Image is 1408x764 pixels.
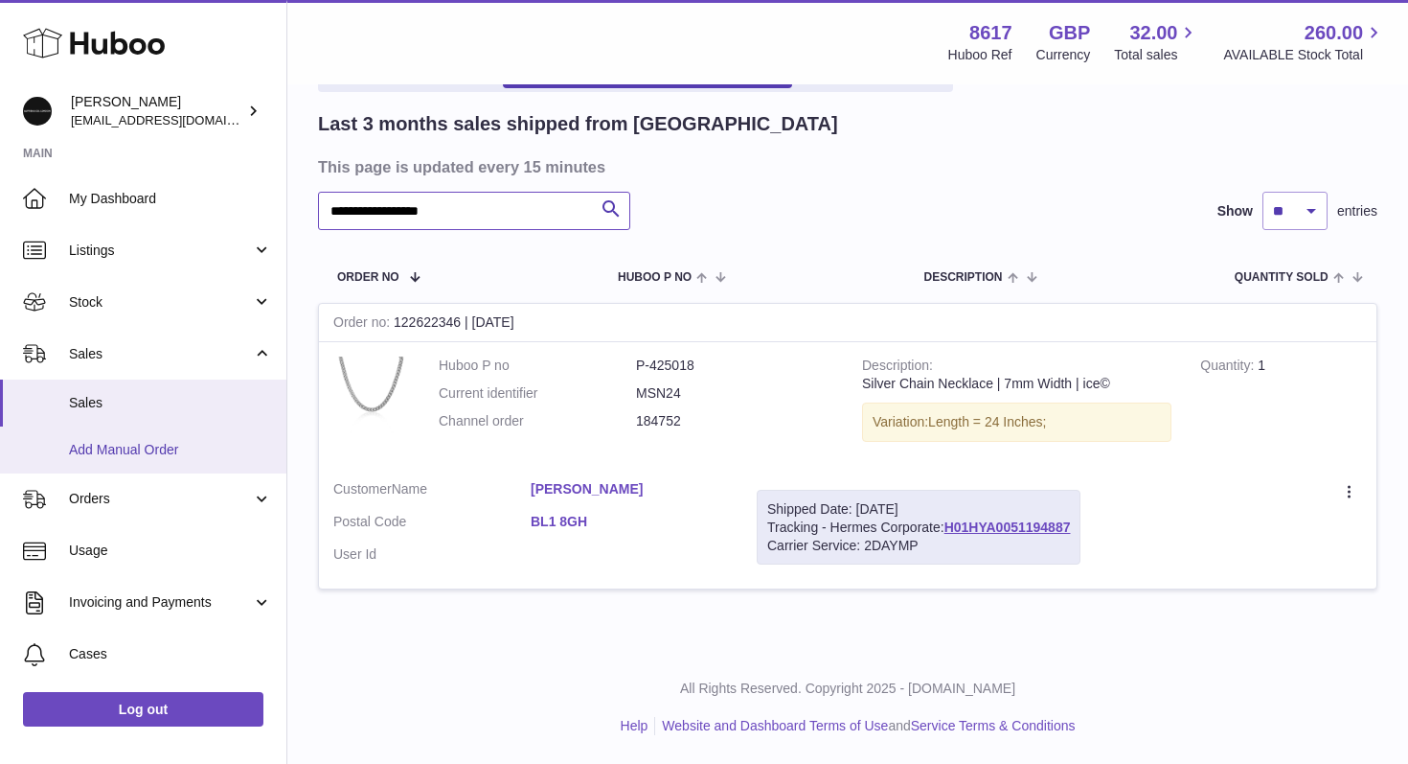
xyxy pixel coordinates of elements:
[318,156,1373,177] h3: This page is updated every 15 minutes
[757,490,1080,566] div: Tracking - Hermes Corporate:
[1114,20,1199,64] a: 32.00 Total sales
[1036,46,1091,64] div: Currency
[23,97,52,126] img: hello@alfredco.com
[531,513,728,531] a: BL1 8GH
[1305,20,1363,46] span: 260.00
[1337,202,1377,220] span: entries
[71,112,282,127] span: [EMAIL_ADDRESS][DOMAIN_NAME]
[531,480,728,498] a: [PERSON_NAME]
[621,718,648,733] a: Help
[1186,342,1376,466] td: 1
[333,357,410,433] img: IMG_5423_F-scaled.jpg
[69,441,272,459] span: Add Manual Order
[71,93,243,129] div: [PERSON_NAME]
[69,645,272,663] span: Cases
[662,718,888,733] a: Website and Dashboard Terms of Use
[333,545,531,564] dt: User Id
[636,357,833,375] dd: P-425018
[1223,46,1385,64] span: AVAILABLE Stock Total
[862,358,933,378] strong: Description
[1235,271,1329,284] span: Quantity Sold
[439,357,636,375] dt: Huboo P no
[636,384,833,403] dd: MSN24
[1129,20,1177,46] span: 32.00
[862,375,1171,393] div: Silver Chain Necklace | 7mm Width | ice©
[333,314,394,335] strong: Order no
[1114,46,1199,64] span: Total sales
[1200,358,1258,378] strong: Quantity
[439,412,636,430] dt: Channel order
[333,481,392,497] span: Customer
[923,271,1002,284] span: Description
[69,542,272,560] span: Usage
[948,46,1012,64] div: Huboo Ref
[333,513,531,536] dt: Postal Code
[69,190,272,208] span: My Dashboard
[69,394,272,412] span: Sales
[23,692,263,727] a: Log out
[69,490,252,508] span: Orders
[318,111,838,137] h2: Last 3 months sales shipped from [GEOGRAPHIC_DATA]
[655,717,1075,735] li: and
[767,500,1070,519] div: Shipped Date: [DATE]
[333,480,531,503] dt: Name
[303,680,1393,698] p: All Rights Reserved. Copyright 2025 - [DOMAIN_NAME]
[1217,202,1253,220] label: Show
[928,414,1046,429] span: Length = 24 Inches;
[319,304,1376,342] div: 122622346 | [DATE]
[1049,20,1090,46] strong: GBP
[618,271,692,284] span: Huboo P no
[337,271,399,284] span: Order No
[1223,20,1385,64] a: 260.00 AVAILABLE Stock Total
[69,593,252,612] span: Invoicing and Payments
[862,403,1171,442] div: Variation:
[911,718,1076,733] a: Service Terms & Conditions
[969,20,1012,46] strong: 8617
[636,412,833,430] dd: 184752
[767,537,1070,555] div: Carrier Service: 2DAYMP
[944,520,1071,535] a: H01HYA0051194887
[69,345,252,363] span: Sales
[69,293,252,312] span: Stock
[69,242,252,260] span: Listings
[439,384,636,403] dt: Current identifier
